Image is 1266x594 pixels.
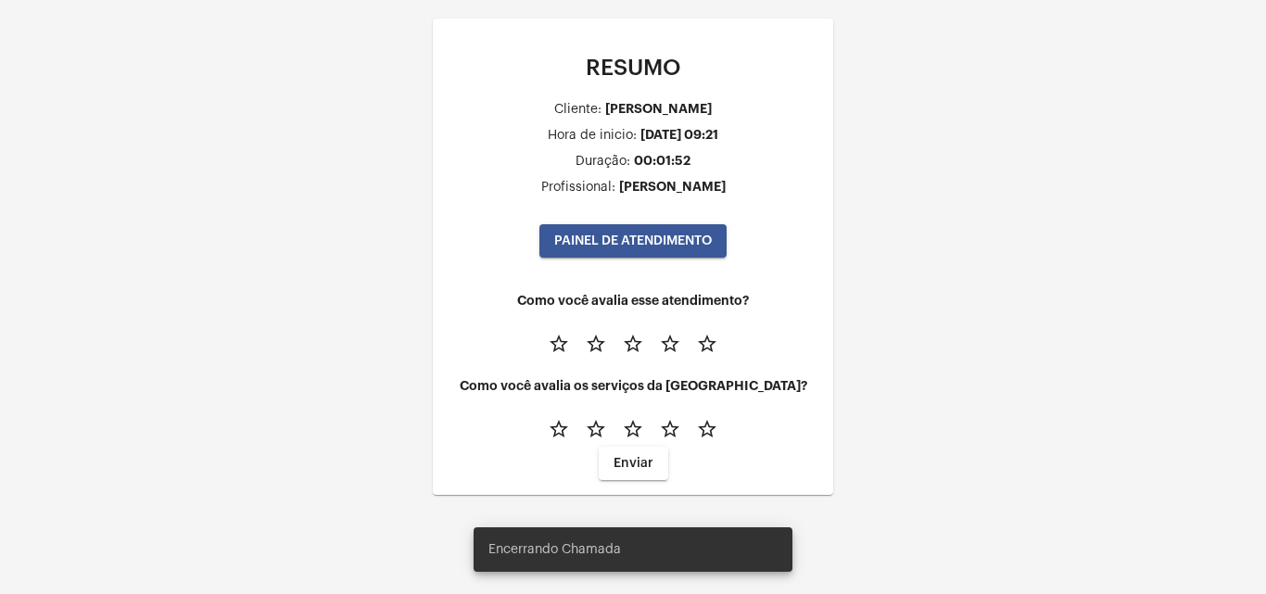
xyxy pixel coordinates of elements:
span: Enviar [614,457,653,470]
mat-icon: star_border [585,418,607,440]
mat-icon: star_border [548,418,570,440]
mat-icon: star_border [548,333,570,355]
p: RESUMO [448,56,818,80]
div: [DATE] 09:21 [640,128,718,142]
mat-icon: star_border [659,333,681,355]
div: Cliente: [554,103,601,117]
mat-icon: star_border [659,418,681,440]
div: Profissional: [541,181,615,195]
h4: Como você avalia esse atendimento? [448,294,818,308]
span: PAINEL DE ATENDIMENTO [554,234,712,247]
mat-icon: star_border [696,333,718,355]
button: Enviar [599,447,668,480]
div: Duração: [576,155,630,169]
button: PAINEL DE ATENDIMENTO [539,224,727,258]
mat-icon: star_border [622,333,644,355]
h4: Como você avalia os serviços da [GEOGRAPHIC_DATA]? [448,379,818,393]
mat-icon: star_border [696,418,718,440]
div: 00:01:52 [634,154,690,168]
mat-icon: star_border [622,418,644,440]
div: [PERSON_NAME] [619,180,726,194]
div: [PERSON_NAME] [605,102,712,116]
div: Hora de inicio: [548,129,637,143]
span: Encerrando Chamada [488,540,621,559]
mat-icon: star_border [585,333,607,355]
